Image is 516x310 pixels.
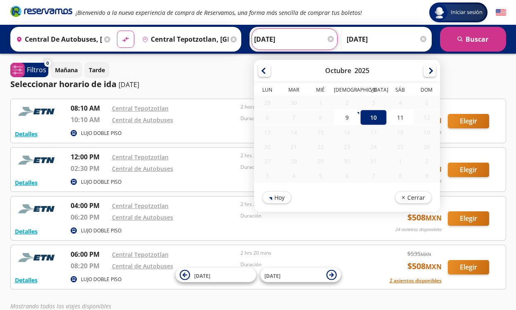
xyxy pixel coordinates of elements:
[84,62,109,78] button: Tarde
[360,140,387,154] div: 24-Oct-25
[71,103,108,113] p: 08:10 AM
[395,191,431,204] button: Cerrar
[112,213,173,221] a: Central de Autobuses
[413,168,440,183] div: 09-Nov-25
[333,154,360,168] div: 30-Oct-25
[240,115,365,122] p: Duración
[55,66,78,74] p: Mañana
[112,116,173,124] a: Central de Autobuses
[10,5,72,20] a: Brand Logo
[448,114,489,128] button: Elegir
[262,191,291,204] button: Hoy
[240,249,365,257] p: 2 hrs 20 mins
[407,249,431,258] span: $ 535
[426,213,442,222] small: MXN
[89,66,105,74] p: Tarde
[447,8,486,17] span: Iniciar sesión
[119,80,139,90] p: [DATE]
[448,211,489,226] button: Elegir
[387,154,413,168] div: 01-Nov-25
[46,60,49,67] span: 0
[426,262,442,271] small: MXN
[10,5,72,17] i: Brand Logo
[333,86,360,95] th: Jueves
[15,201,60,217] img: RESERVAMOS
[194,272,210,279] span: [DATE]
[81,227,121,234] p: LUJO DOBLE PISO
[333,95,360,110] div: 02-Oct-25
[281,168,307,183] div: 04-Nov-25
[360,110,387,125] div: 10-Oct-25
[387,125,413,140] div: 18-Oct-25
[448,260,489,275] button: Elegir
[407,211,442,224] span: $ 508
[360,125,387,140] div: 17-Oct-25
[71,261,108,271] p: 08:20 PM
[281,140,307,154] div: 21-Oct-25
[281,95,307,110] div: 30-Sep-25
[387,140,413,154] div: 25-Oct-25
[387,110,413,125] div: 11-Oct-25
[254,168,281,183] div: 03-Nov-25
[440,27,506,52] button: Buscar
[354,66,369,75] div: 2025
[360,154,387,168] div: 31-Oct-25
[71,163,108,173] p: 02:30 PM
[112,104,169,112] a: Central Tepotzotlan
[81,130,121,137] p: LUJO DOBLE PISO
[15,178,38,187] button: Detalles
[15,152,60,168] img: RESERVAMOS
[240,163,365,171] p: Duración
[254,110,281,125] div: 06-Oct-25
[307,86,333,95] th: Miércoles
[71,201,108,211] p: 04:00 PM
[307,154,333,168] div: 29-Oct-25
[307,125,333,140] div: 15-Oct-25
[240,152,365,159] p: 2 hrs 30 mins
[81,178,121,186] p: LUJO DOBLE PISO
[360,95,387,110] div: 03-Oct-25
[240,201,365,208] p: 2 hrs 20 mins
[254,125,281,140] div: 13-Oct-25
[71,115,108,125] p: 10:10 AM
[413,154,440,168] div: 02-Nov-25
[281,110,307,125] div: 07-Oct-25
[496,7,506,18] button: English
[307,110,333,125] div: 08-Oct-25
[112,262,173,270] a: Central de Autobuses
[421,251,431,257] small: MXN
[413,140,440,154] div: 26-Oct-25
[71,249,108,259] p: 06:00 PM
[333,125,360,140] div: 16-Oct-25
[112,251,169,258] a: Central Tepotzotlan
[112,153,169,161] a: Central Tepotzotlan
[139,29,228,50] input: Buscar Destino
[76,9,362,17] em: ¡Bienvenido a la nueva experiencia de compra de Reservamos, una forma más sencilla de comprar tus...
[281,125,307,140] div: 14-Oct-25
[254,86,281,95] th: Lunes
[71,152,108,162] p: 12:00 PM
[264,272,281,279] span: [DATE]
[281,154,307,168] div: 28-Oct-25
[395,226,442,233] p: 24 asientos disponibles
[13,29,102,50] input: Buscar Origen
[448,163,489,177] button: Elegir
[360,86,387,95] th: Viernes
[254,29,335,50] input: Elegir Fecha
[27,65,46,75] p: Filtros
[240,212,365,220] p: Duración
[10,302,111,310] em: Mostrando todos los viajes disponibles
[407,260,442,272] span: $ 508
[260,268,341,282] button: [DATE]
[15,227,38,236] button: Detalles
[15,276,38,284] button: Detalles
[71,212,108,222] p: 06:20 PM
[347,29,428,50] input: Opcional
[15,130,38,138] button: Detalles
[254,140,281,154] div: 20-Oct-25
[413,86,440,95] th: Domingo
[254,95,281,110] div: 29-Sep-25
[15,103,60,120] img: RESERVAMOS
[333,168,360,183] div: 06-Nov-25
[413,95,440,110] div: 05-Oct-25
